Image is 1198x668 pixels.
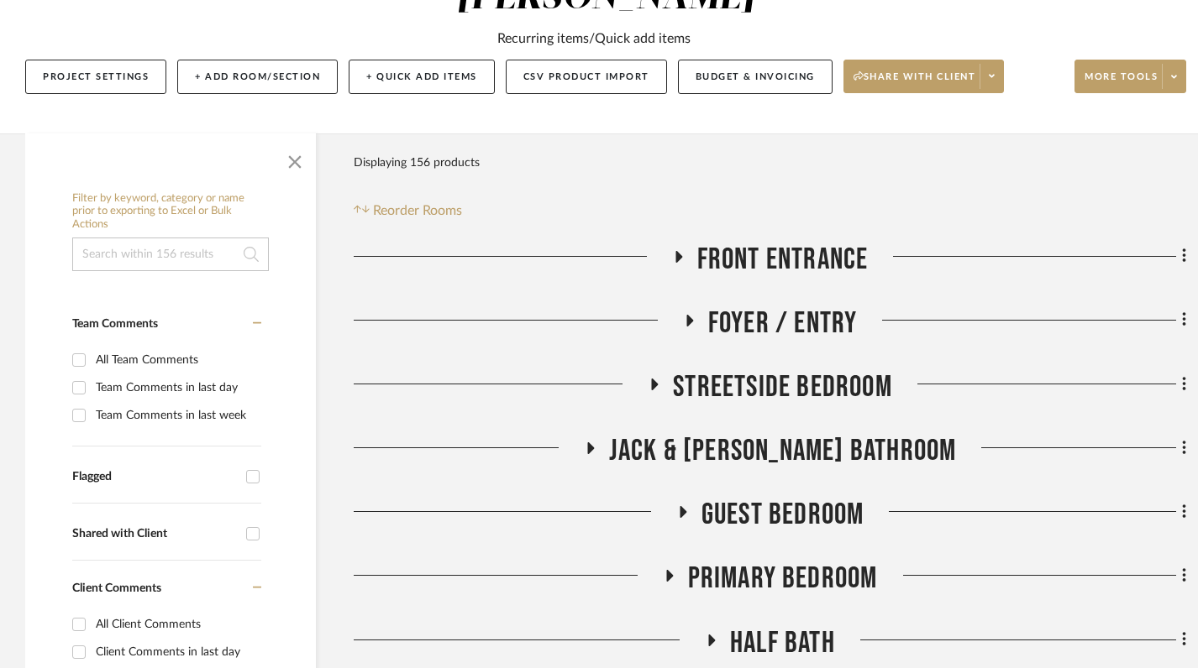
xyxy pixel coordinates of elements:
[609,433,957,469] span: Jack & [PERSON_NAME] Bathroom
[708,305,858,342] span: Foyer / Entry
[373,201,462,221] span: Reorder Rooms
[72,318,158,330] span: Team Comments
[177,60,338,94] button: + Add Room/Section
[96,639,257,665] div: Client Comments in last day
[72,527,238,541] div: Shared with Client
[697,242,869,278] span: Front Entrance
[72,192,269,232] h6: Filter by keyword, category or name prior to exporting to Excel or Bulk Actions
[72,237,269,271] input: Search within 156 results
[72,470,238,484] div: Flagged
[354,201,462,221] button: Reorder Rooms
[678,60,833,94] button: Budget & Invoicing
[96,611,257,638] div: All Client Comments
[96,374,257,401] div: Team Comments in last day
[843,60,1005,93] button: Share with client
[673,369,892,405] span: Streetside Bedroom
[278,142,312,175] button: Close
[1075,60,1186,93] button: More tools
[688,561,878,597] span: Primary Bedroom
[854,70,976,96] span: Share with client
[72,582,161,594] span: Client Comments
[354,146,480,180] div: Displaying 156 products
[506,60,667,94] button: CSV Product Import
[730,625,835,661] span: Half Bath
[96,402,257,429] div: Team Comments in last week
[497,29,691,49] div: Recurring items/Quick add items
[349,60,495,94] button: + Quick Add Items
[96,347,257,373] div: All Team Comments
[1085,70,1158,96] span: More tools
[25,60,166,94] button: Project Settings
[701,497,864,533] span: Guest Bedroom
